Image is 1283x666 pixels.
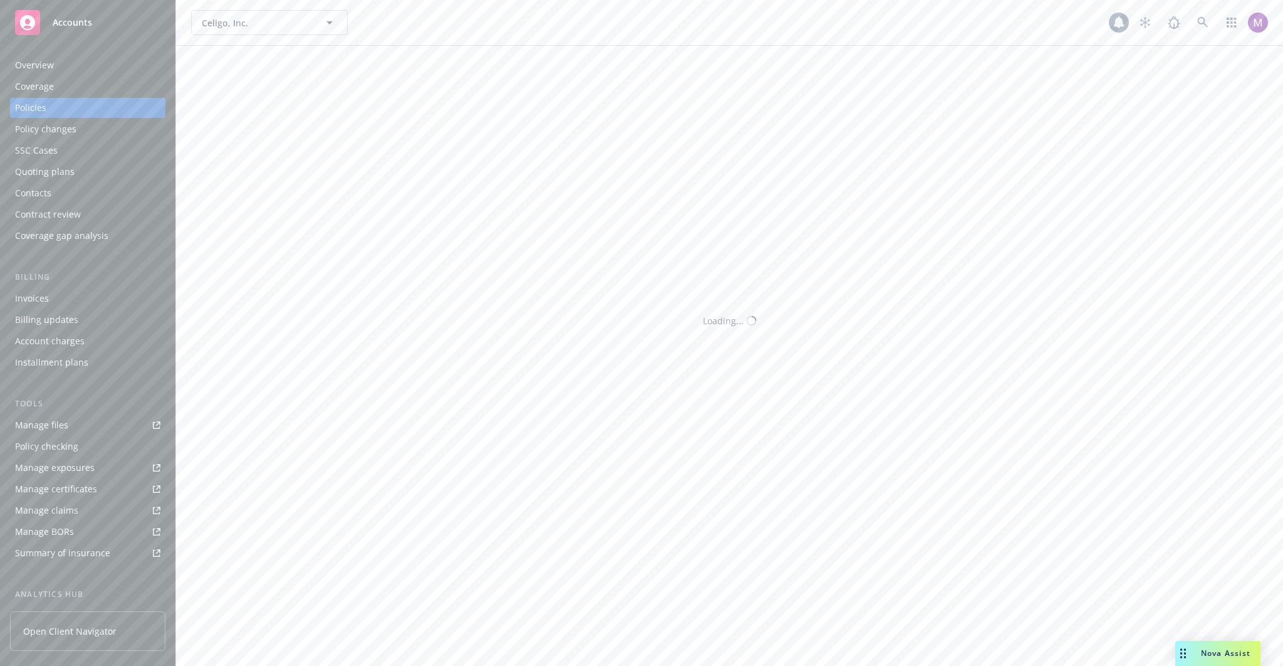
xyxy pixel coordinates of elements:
[1175,641,1260,666] button: Nova Assist
[15,226,108,246] div: Coverage gap analysis
[15,415,68,435] div: Manage files
[15,310,78,330] div: Billing updates
[15,77,54,97] div: Coverage
[10,500,165,521] a: Manage claims
[10,226,165,246] a: Coverage gap analysis
[53,18,92,28] span: Accounts
[15,140,58,161] div: SSC Cases
[1219,10,1244,35] a: Switch app
[15,352,88,373] div: Installment plans
[1201,648,1250,658] span: Nova Assist
[10,479,165,499] a: Manage certificates
[1190,10,1215,35] a: Search
[10,55,165,75] a: Overview
[10,331,165,351] a: Account charges
[10,415,165,435] a: Manage files
[10,522,165,542] a: Manage BORs
[15,98,46,118] div: Policies
[15,543,110,563] div: Summary of insurance
[15,162,75,182] div: Quoting plans
[10,98,165,118] a: Policies
[23,625,117,638] span: Open Client Navigator
[10,204,165,225] a: Contract review
[10,458,165,478] a: Manage exposures
[15,522,74,542] div: Manage BORs
[1133,10,1158,35] a: Stop snowing
[10,352,165,373] a: Installment plans
[15,500,78,521] div: Manage claims
[15,55,54,75] div: Overview
[10,398,165,410] div: Tools
[15,436,78,457] div: Policy checking
[10,310,165,330] a: Billing updates
[1248,13,1268,33] img: photo
[202,16,310,29] span: Celigo, Inc.
[10,288,165,309] a: Invoices
[15,479,97,499] div: Manage certificates
[15,119,76,139] div: Policy changes
[15,288,49,309] div: Invoices
[10,588,165,601] div: Analytics hub
[10,119,165,139] a: Policy changes
[191,10,348,35] button: Celigo, Inc.
[10,140,165,161] a: SSC Cases
[1161,10,1187,35] a: Report a Bug
[10,5,165,40] a: Accounts
[15,183,51,203] div: Contacts
[1175,641,1191,666] div: Drag to move
[10,183,165,203] a: Contacts
[15,331,85,351] div: Account charges
[10,162,165,182] a: Quoting plans
[10,271,165,283] div: Billing
[10,77,165,97] a: Coverage
[703,314,744,327] div: Loading...
[10,543,165,563] a: Summary of insurance
[10,436,165,457] a: Policy checking
[15,204,81,225] div: Contract review
[15,458,95,478] div: Manage exposures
